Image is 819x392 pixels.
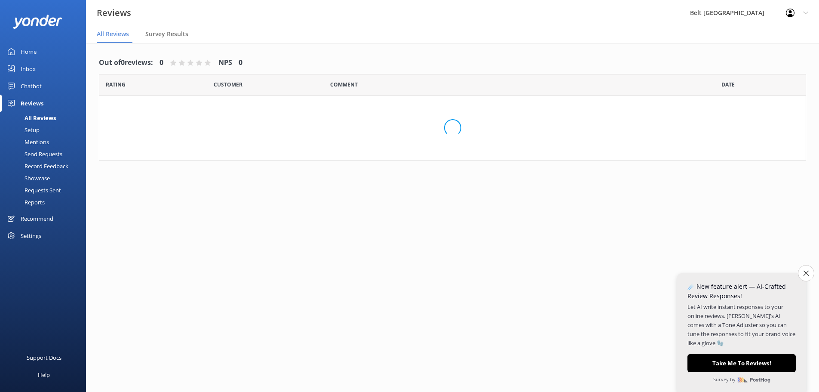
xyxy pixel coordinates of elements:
[13,15,62,29] img: yonder-white-logo.png
[97,6,131,20] h3: Reviews
[38,366,50,383] div: Help
[145,30,188,38] span: Survey Results
[5,196,45,208] div: Reports
[99,57,153,68] h4: Out of 0 reviews:
[5,112,56,124] div: All Reviews
[5,112,86,124] a: All Reviews
[5,184,61,196] div: Requests Sent
[21,43,37,60] div: Home
[5,184,86,196] a: Requests Sent
[21,77,42,95] div: Chatbot
[27,349,61,366] div: Support Docs
[5,172,50,184] div: Showcase
[21,210,53,227] div: Recommend
[5,172,86,184] a: Showcase
[5,148,86,160] a: Send Requests
[5,136,86,148] a: Mentions
[5,148,62,160] div: Send Requests
[5,124,40,136] div: Setup
[330,80,358,89] span: Question
[721,80,735,89] span: Date
[21,95,43,112] div: Reviews
[5,196,86,208] a: Reports
[160,57,163,68] h4: 0
[21,60,36,77] div: Inbox
[5,160,68,172] div: Record Feedback
[5,160,86,172] a: Record Feedback
[214,80,242,89] span: Date
[218,57,232,68] h4: NPS
[5,136,49,148] div: Mentions
[106,80,126,89] span: Date
[21,227,41,244] div: Settings
[5,124,86,136] a: Setup
[97,30,129,38] span: All Reviews
[239,57,242,68] h4: 0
